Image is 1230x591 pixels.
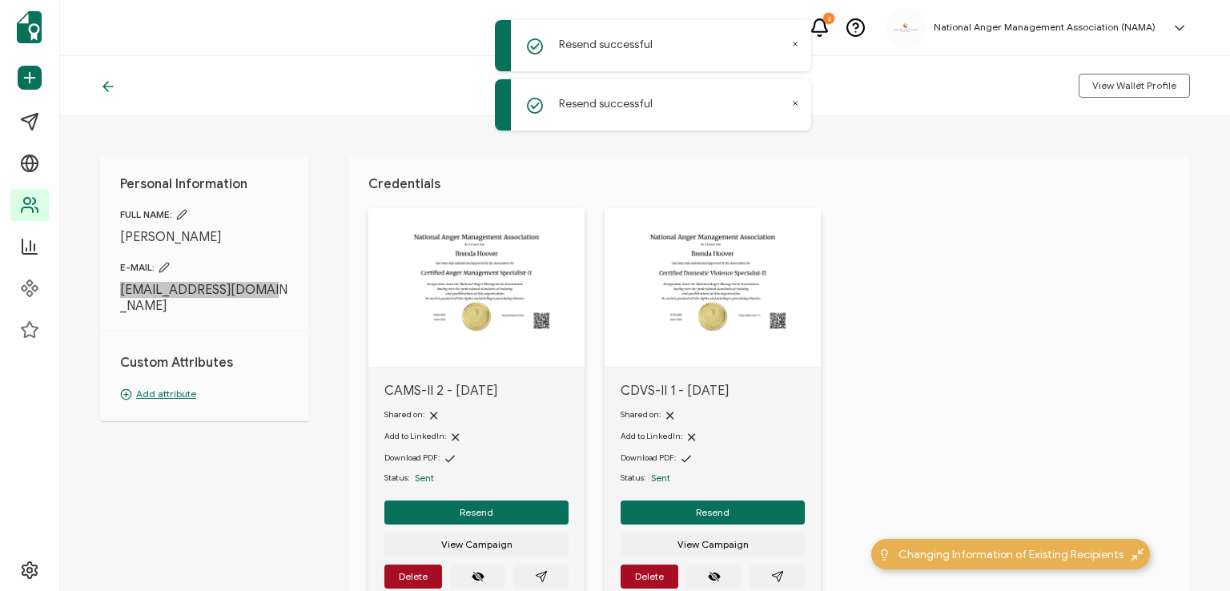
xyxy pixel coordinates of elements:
[120,261,288,274] span: E-MAIL:
[559,36,653,53] p: Resend successful
[621,501,805,525] button: Resend
[384,565,442,589] button: Delete
[1150,514,1230,591] iframe: Chat Widget
[384,501,569,525] button: Resend
[120,176,288,192] h1: Personal Information
[120,282,288,314] span: [EMAIL_ADDRESS][DOMAIN_NAME]
[635,572,664,581] span: Delete
[120,208,288,221] span: FULL NAME:
[384,383,569,399] span: CAMS-II 2 - [DATE]
[621,409,661,420] span: Shared on:
[368,176,1170,192] h1: Credentials
[621,383,805,399] span: CDVS-II 1 - [DATE]
[1132,549,1144,561] img: minimize-icon.svg
[823,13,834,24] div: 2
[472,570,484,583] ion-icon: eye off
[17,11,42,43] img: sertifier-logomark-colored.svg
[621,565,678,589] button: Delete
[677,540,749,549] span: View Campaign
[621,533,805,557] button: View Campaign
[894,23,918,32] img: 3ca2817c-e862-47f7-b2ec-945eb25c4a6c.jpg
[120,229,288,245] span: [PERSON_NAME]
[696,508,730,517] span: Resend
[415,472,434,484] span: Sent
[898,546,1123,563] span: Changing Information of Existing Recipients
[934,22,1156,33] h5: National Anger Management Association (NAMA)
[535,570,548,583] ion-icon: paper plane outline
[621,431,682,441] span: Add to LinkedIn:
[120,355,288,371] h1: Custom Attributes
[384,452,440,463] span: Download PDF:
[460,508,493,517] span: Resend
[384,472,409,484] span: Status:
[621,452,676,463] span: Download PDF:
[384,533,569,557] button: View Campaign
[621,472,645,484] span: Status:
[441,540,512,549] span: View Campaign
[1079,74,1190,98] button: View Wallet Profile
[559,95,653,112] p: Resend successful
[399,572,428,581] span: Delete
[771,570,784,583] ion-icon: paper plane outline
[120,387,288,401] p: Add attribute
[708,570,721,583] ion-icon: eye off
[651,472,670,484] span: Sent
[384,409,424,420] span: Shared on:
[1092,81,1176,90] span: View Wallet Profile
[384,431,446,441] span: Add to LinkedIn:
